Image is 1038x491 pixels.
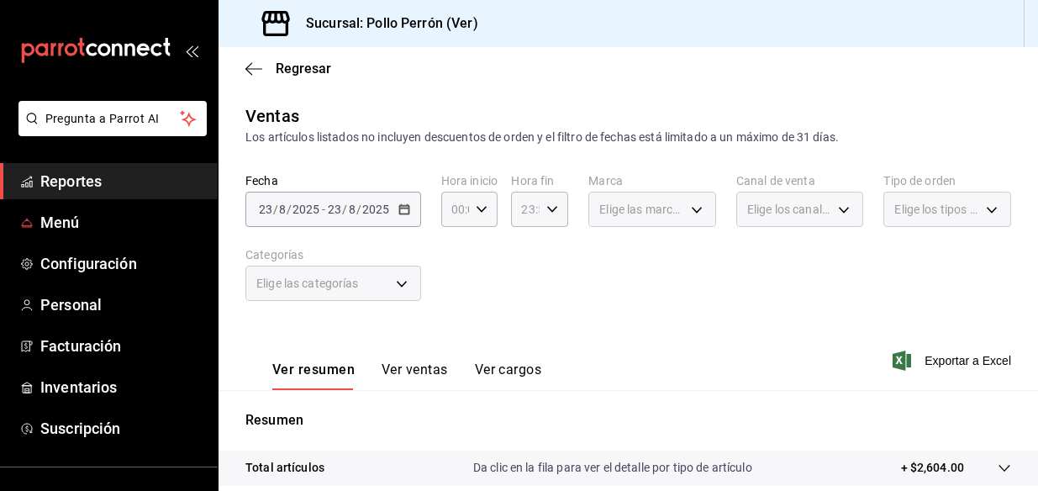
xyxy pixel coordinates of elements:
span: Elige las marcas [599,201,685,218]
input: -- [258,203,273,216]
span: Suscripción [40,417,204,440]
span: / [287,203,292,216]
label: Canal de venta [736,175,864,187]
h3: Sucursal: Pollo Perrón (Ver) [292,13,478,34]
button: Ver resumen [272,362,355,390]
span: Inventarios [40,376,204,399]
span: / [356,203,361,216]
span: Regresar [276,61,331,77]
label: Hora fin [511,175,568,187]
label: Categorías [245,249,421,261]
div: Los artículos listados no incluyen descuentos de orden y el filtro de fechas está limitado a un m... [245,129,1011,146]
button: Ver cargos [475,362,542,390]
label: Tipo de orden [883,175,1011,187]
span: / [342,203,347,216]
span: - [322,203,325,216]
button: open_drawer_menu [185,44,198,57]
button: Regresar [245,61,331,77]
button: Ver ventas [382,362,448,390]
input: -- [278,203,287,216]
span: / [273,203,278,216]
button: Exportar a Excel [896,351,1011,371]
a: Pregunta a Parrot AI [12,122,207,140]
label: Marca [588,175,716,187]
button: Pregunta a Parrot AI [18,101,207,136]
label: Fecha [245,175,421,187]
span: Facturación [40,335,204,357]
p: Da clic en la fila para ver el detalle por tipo de artículo [473,459,752,477]
input: -- [348,203,356,216]
span: Reportes [40,170,204,193]
span: Elige los canales de venta [747,201,833,218]
span: Elige las categorías [256,275,359,292]
p: + $2,604.00 [901,459,964,477]
p: Resumen [245,410,1011,430]
label: Hora inicio [441,175,498,187]
input: ---- [361,203,390,216]
span: Elige los tipos de orden [894,201,980,218]
div: Ventas [245,103,299,129]
div: navigation tabs [272,362,541,390]
span: Menú [40,211,204,234]
input: -- [327,203,342,216]
span: Personal [40,293,204,316]
p: Total artículos [245,459,324,477]
span: Configuración [40,252,204,275]
span: Pregunta a Parrot AI [45,110,181,128]
input: ---- [292,203,320,216]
